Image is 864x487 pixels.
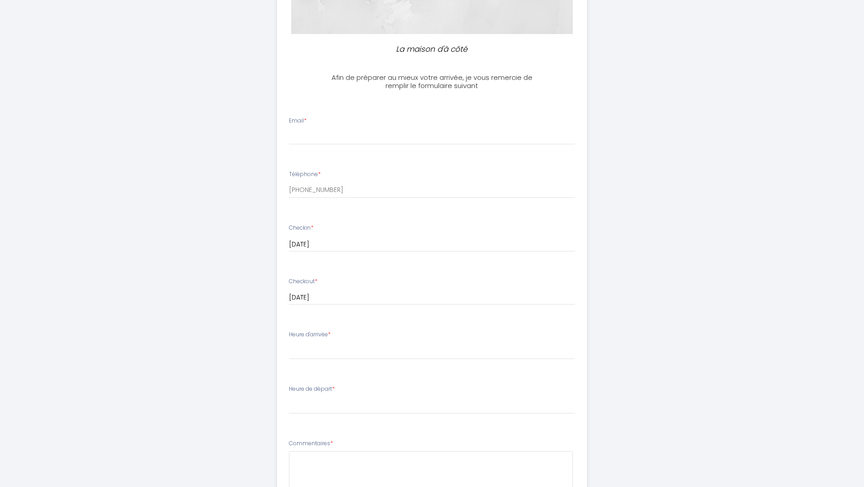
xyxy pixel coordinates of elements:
[289,117,307,125] label: Email
[335,43,529,55] p: La maison d'à côté
[331,74,533,90] h3: Afin de préparer au mieux votre arrivée, je vous remercie de remplir le formulaire suivant
[289,385,335,394] label: Heure de départ
[289,170,321,179] label: Téléphone
[289,330,331,339] label: Heure d'arrivée
[289,277,317,286] label: Checkout
[289,439,333,448] label: Commentaires
[289,224,313,232] label: Checkin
